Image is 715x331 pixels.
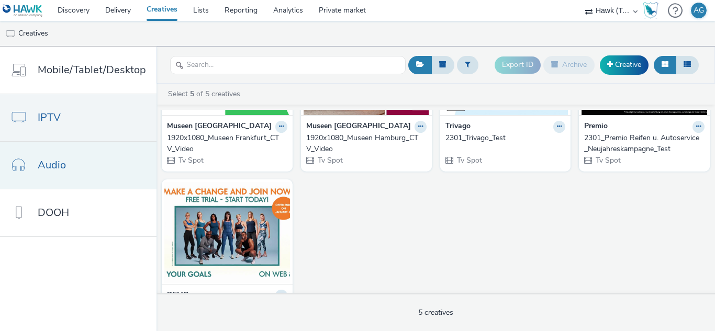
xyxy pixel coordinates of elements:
[676,56,699,74] button: Table
[495,56,541,73] button: Export ID
[3,4,43,17] img: undefined Logo
[595,155,621,165] span: Tv Spot
[306,121,411,133] strong: Museen [GEOGRAPHIC_DATA]
[170,56,406,74] input: Search...
[38,62,146,77] span: Mobile/Tablet/Desktop
[167,290,189,302] strong: DEMO
[694,3,704,18] div: AG
[306,133,422,154] div: 1920x1080_Museen Hamburg_CTV_Video
[177,155,204,165] span: Tv Spot
[167,89,244,99] a: Select of 5 creatives
[643,2,658,19] img: Hawk Academy
[584,133,700,154] div: 2301_Premio Reifen u. Autoservice_Neujahreskampagne_Test
[38,110,61,125] span: IPTV
[190,89,194,99] strong: 5
[600,55,649,74] a: Creative
[445,133,562,143] div: 2301_Trivago_Test
[654,56,676,74] button: Grid
[167,121,272,133] strong: Museen [GEOGRAPHIC_DATA]
[584,121,608,133] strong: Premio
[456,155,482,165] span: Tv Spot
[38,205,69,220] span: DOOH
[306,133,427,154] a: 1920x1080_Museen Hamburg_CTV_Video
[317,155,343,165] span: Tv Spot
[445,121,471,133] strong: Trivago
[167,133,287,154] a: 1920x1080_Museen Frankfurt_CTV_Video
[543,56,595,74] button: Archive
[418,307,453,317] span: 5 creatives
[584,133,705,154] a: 2301_Premio Reifen u. Autoservice_Neujahreskampagne_Test
[38,157,66,173] span: Audio
[5,29,16,39] img: tv
[164,182,290,284] img: DEMO - CTV 30" visual
[445,133,566,143] a: 2301_Trivago_Test
[643,2,663,19] a: Hawk Academy
[167,133,283,154] div: 1920x1080_Museen Frankfurt_CTV_Video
